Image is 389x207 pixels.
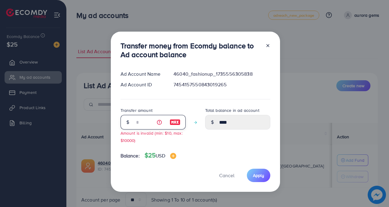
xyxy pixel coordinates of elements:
[169,81,275,88] div: 7454157550843019265
[212,169,242,182] button: Cancel
[121,152,140,159] span: Balance:
[169,71,275,78] div: 46040_fashionup_1735556305838
[145,152,176,159] h4: $25
[116,81,169,88] div: Ad Account ID
[205,107,259,113] label: Total balance in ad account
[170,153,176,159] img: image
[121,41,261,59] h3: Transfer money from Ecomdy balance to Ad account balance
[170,119,180,126] img: image
[247,169,270,182] button: Apply
[121,130,183,143] small: Amount is invalid (min: $10, max: $10000)
[219,172,234,179] span: Cancel
[121,107,152,113] label: Transfer amount
[253,172,264,178] span: Apply
[156,152,165,159] span: USD
[116,71,169,78] div: Ad Account Name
